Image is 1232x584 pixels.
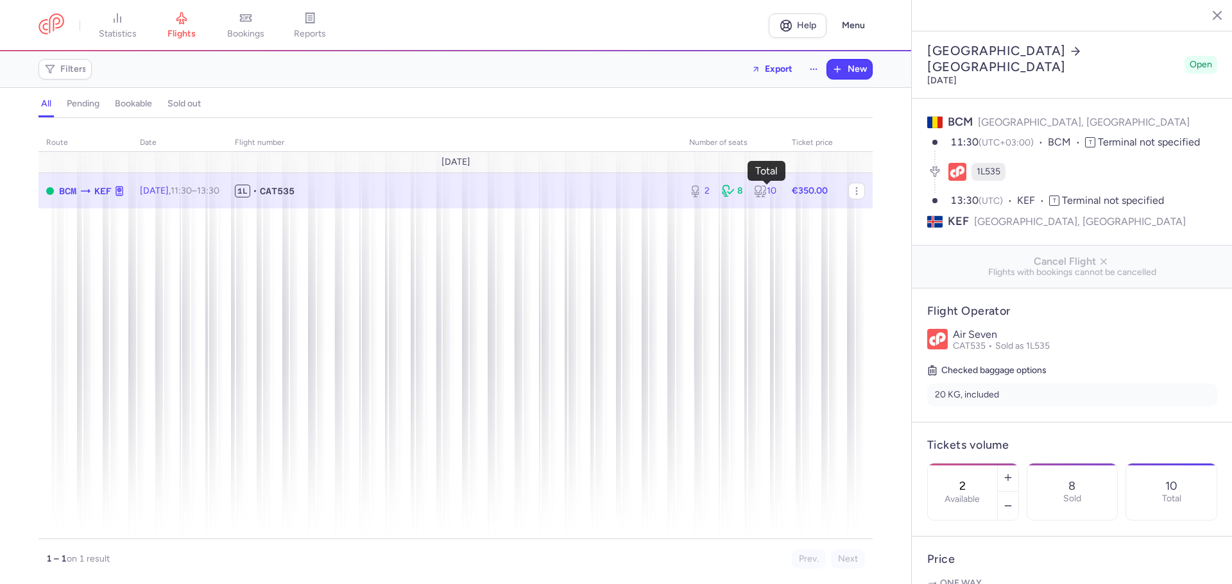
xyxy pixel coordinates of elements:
[38,13,64,37] a: CitizenPlane red outlined logo
[235,185,250,197] span: 1L
[950,136,979,148] time: 11:30
[792,185,828,196] strong: €350.00
[995,340,1050,351] span: Sold as 1L535
[1165,480,1177,492] p: 10
[948,163,966,181] figure: 1L airline logo
[743,59,801,79] button: Export
[927,43,1179,75] h2: [GEOGRAPHIC_DATA] [GEOGRAPHIC_DATA]
[59,184,76,198] span: BCM
[765,64,792,74] span: Export
[441,157,470,167] span: [DATE]
[927,383,1217,406] li: 20 KG, included
[979,196,1003,206] span: (UTC)
[1162,494,1181,504] p: Total
[214,12,278,40] a: bookings
[1098,136,1200,148] span: Terminal not specified
[60,64,87,74] span: Filters
[85,12,150,40] a: statistics
[150,12,214,40] a: flights
[681,133,784,153] th: number of seats
[1017,194,1049,208] span: KEF
[722,185,744,197] div: 8
[797,21,816,30] span: Help
[834,13,873,38] button: Menu
[769,13,826,38] a: Help
[167,28,196,40] span: flights
[38,133,132,153] th: route
[1190,58,1212,71] span: Open
[1085,137,1095,147] span: T
[950,194,979,206] time: 13:30
[94,184,112,198] span: KEF
[46,553,67,564] strong: 1 – 1
[754,185,776,197] div: 10
[197,185,219,196] time: 13:30
[41,98,51,110] h4: all
[979,137,1034,148] span: (UTC+03:00)
[827,60,872,79] button: New
[1063,494,1081,504] p: Sold
[927,75,957,86] time: [DATE]
[948,213,969,229] span: KEF
[294,28,326,40] span: reports
[831,549,865,569] button: Next
[689,185,712,197] div: 2
[227,133,681,153] th: Flight number
[948,115,973,129] span: BCM
[848,64,867,74] span: New
[927,363,1217,378] h5: Checked baggage options
[1048,135,1085,150] span: BCM
[755,165,778,177] div: Total
[922,267,1222,278] span: Flights with bookings cannot be cancelled
[260,185,295,197] span: CAT535
[67,553,110,564] span: on 1 result
[922,256,1222,267] span: Cancel Flight
[99,28,137,40] span: statistics
[227,28,264,40] span: bookings
[927,304,1217,319] h4: Flight Operator
[115,98,152,110] h4: bookable
[171,185,219,196] span: –
[132,133,227,153] th: date
[927,329,948,349] img: Air Seven logo
[167,98,201,110] h4: sold out
[953,340,995,351] span: CAT535
[253,185,257,197] span: •
[1068,480,1075,492] p: 8
[171,185,192,196] time: 11:30
[977,165,1000,178] span: 1L535
[792,549,826,569] button: Prev.
[67,98,99,110] h4: pending
[39,60,91,79] button: Filters
[1062,194,1164,206] span: Terminal not specified
[945,494,980,505] label: Available
[927,552,1217,567] h4: Price
[978,116,1190,128] span: [GEOGRAPHIC_DATA], [GEOGRAPHIC_DATA]
[278,12,342,40] a: reports
[927,438,1217,453] h4: Tickets volume
[784,133,841,153] th: Ticket price
[1049,196,1059,206] span: T
[974,213,1186,229] span: [GEOGRAPHIC_DATA], [GEOGRAPHIC_DATA]
[953,329,1217,340] p: Air Seven
[140,185,219,196] span: [DATE],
